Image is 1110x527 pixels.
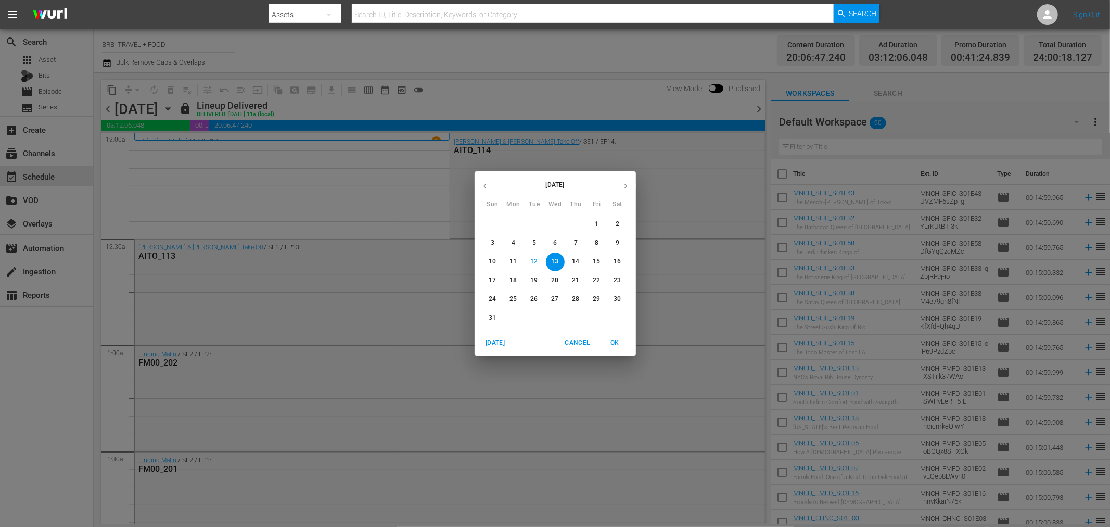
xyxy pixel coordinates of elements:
[588,215,606,234] button: 1
[849,4,877,23] span: Search
[530,276,538,285] p: 19
[595,239,598,247] p: 8
[532,239,536,247] p: 5
[551,295,558,304] p: 27
[546,199,565,210] span: Wed
[525,234,544,253] button: 5
[608,290,627,309] button: 30
[614,257,621,266] p: 16
[567,234,585,253] button: 7
[608,199,627,210] span: Sat
[509,295,517,304] p: 25
[567,199,585,210] span: Thu
[1073,10,1100,19] a: Sign Out
[530,257,538,266] p: 12
[483,234,502,253] button: 3
[593,257,600,266] p: 15
[495,180,616,190] p: [DATE]
[546,271,565,290] button: 20
[509,276,517,285] p: 18
[489,276,496,285] p: 17
[6,8,19,21] span: menu
[567,271,585,290] button: 21
[489,313,496,322] p: 31
[546,253,565,271] button: 13
[504,234,523,253] button: 4
[560,334,594,352] button: Cancel
[551,257,558,266] p: 13
[593,295,600,304] p: 29
[567,290,585,309] button: 28
[512,239,515,247] p: 4
[616,239,619,247] p: 9
[504,271,523,290] button: 18
[489,257,496,266] p: 10
[588,199,606,210] span: Fri
[608,215,627,234] button: 2
[504,253,523,271] button: 11
[483,253,502,271] button: 10
[551,276,558,285] p: 20
[525,253,544,271] button: 12
[598,334,632,352] button: OK
[525,290,544,309] button: 26
[608,253,627,271] button: 16
[595,220,598,229] p: 1
[574,239,578,247] p: 7
[588,271,606,290] button: 22
[489,295,496,304] p: 24
[572,276,579,285] p: 21
[553,239,557,247] p: 6
[588,253,606,271] button: 15
[572,257,579,266] p: 14
[588,290,606,309] button: 29
[509,257,517,266] p: 11
[603,337,628,348] span: OK
[483,199,502,210] span: Sun
[546,290,565,309] button: 27
[483,290,502,309] button: 24
[614,295,621,304] p: 30
[608,234,627,253] button: 9
[546,234,565,253] button: 6
[479,334,512,352] button: [DATE]
[588,234,606,253] button: 8
[616,220,619,229] p: 2
[483,271,502,290] button: 17
[614,276,621,285] p: 23
[525,271,544,290] button: 19
[483,337,508,348] span: [DATE]
[491,239,494,247] p: 3
[530,295,538,304] p: 26
[572,295,579,304] p: 28
[525,199,544,210] span: Tue
[567,253,585,271] button: 14
[25,3,75,27] img: ans4CAIJ8jUAAAAAAAAAAAAAAAAAAAAAAAAgQb4GAAAAAAAAAAAAAAAAAAAAAAAAJMjXAAAAAAAAAAAAAAAAAAAAAAAAgAT5G...
[593,276,600,285] p: 22
[565,337,590,348] span: Cancel
[504,199,523,210] span: Mon
[483,309,502,328] button: 31
[504,290,523,309] button: 25
[608,271,627,290] button: 23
